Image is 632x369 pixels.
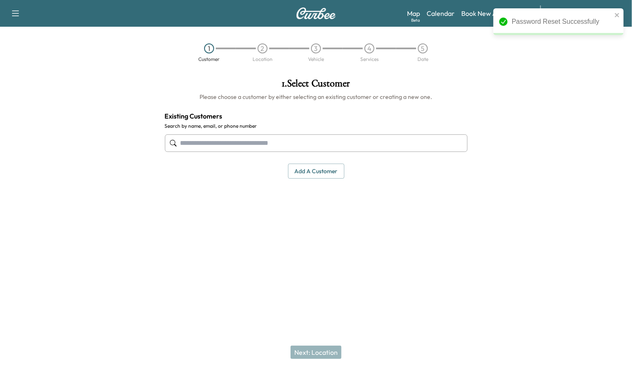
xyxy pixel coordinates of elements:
h4: Existing Customers [165,111,468,121]
label: Search by name, email, or phone number [165,123,468,129]
img: Curbee Logo [296,8,336,19]
div: Customer [199,57,220,62]
button: Add a customer [288,164,344,179]
div: Beta [411,17,420,23]
a: MapBeta [407,8,420,18]
div: 1 [204,43,214,53]
h1: 1 . Select Customer [165,78,468,93]
div: Date [417,57,428,62]
div: 2 [258,43,268,53]
a: Calendar [427,8,455,18]
a: Book New Appointment [461,8,532,18]
div: Password Reset Successfully [512,17,612,27]
div: Location [253,57,273,62]
div: 3 [311,43,321,53]
div: 5 [418,43,428,53]
div: Vehicle [308,57,324,62]
h6: Please choose a customer by either selecting an existing customer or creating a new one. [165,93,468,101]
div: 4 [364,43,374,53]
div: Services [360,57,379,62]
button: close [614,12,620,18]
